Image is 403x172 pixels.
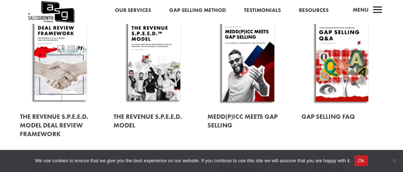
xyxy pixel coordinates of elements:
[390,157,398,164] span: No
[370,3,385,18] span: a
[35,157,351,164] span: We use cookies to ensure that we give you the best experience on our website. If you continue to ...
[353,6,369,13] span: Menu
[244,6,281,15] a: Testimonials
[299,6,329,15] a: Resources
[355,155,368,166] button: Ok
[169,6,226,15] a: Gap Selling Method
[115,6,151,15] a: Our Services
